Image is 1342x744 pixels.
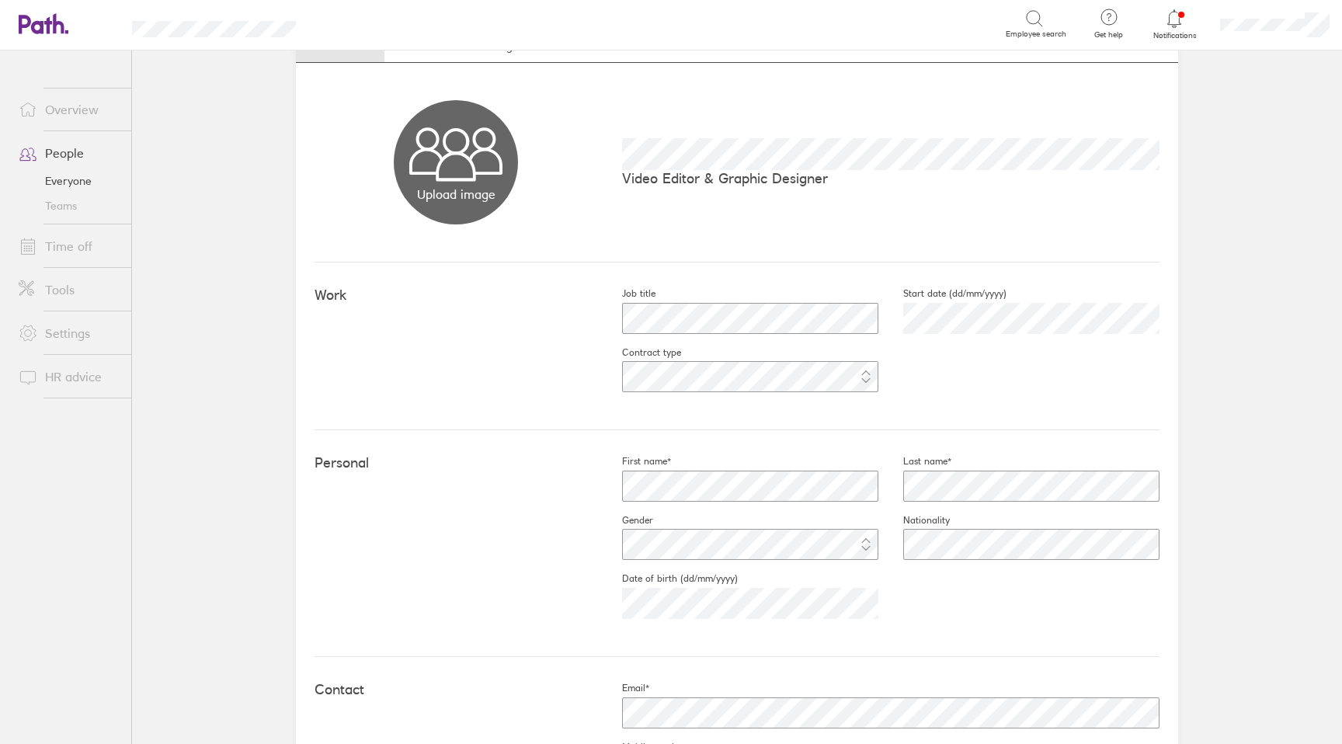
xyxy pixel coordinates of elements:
span: Employee search [1006,30,1066,39]
label: Date of birth (dd/mm/yyyy) [597,572,738,585]
a: Settings [6,318,131,349]
div: Search [338,16,377,30]
a: Notifications [1149,8,1200,40]
a: Tools [6,274,131,305]
h4: Personal [315,455,597,471]
p: Video Editor & Graphic Designer [622,170,1159,186]
a: People [6,137,131,169]
span: Notifications [1149,31,1200,40]
h4: Contact [315,682,597,698]
label: Gender [597,514,653,527]
h4: Work [315,287,597,304]
a: Time off [6,231,131,262]
label: Contract type [597,346,681,359]
label: First name* [597,455,671,468]
a: HR advice [6,361,131,392]
a: Teams [6,193,131,218]
label: Job title [597,287,655,300]
label: Email* [597,682,649,694]
label: Start date (dd/mm/yyyy) [878,287,1006,300]
label: Nationality [878,514,950,527]
a: Overview [6,94,131,125]
span: Get help [1083,30,1134,40]
a: Everyone [6,169,131,193]
label: Last name* [878,455,951,468]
